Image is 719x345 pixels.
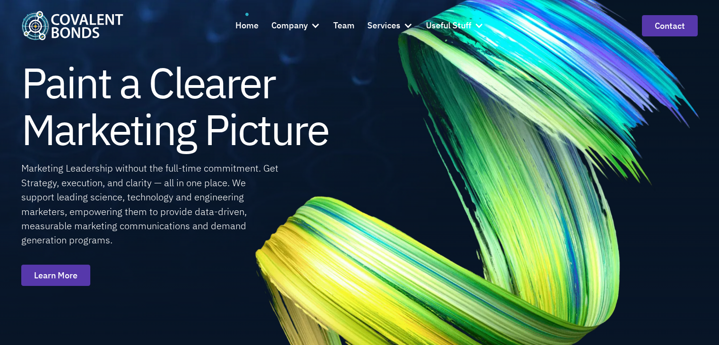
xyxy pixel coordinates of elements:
[21,161,280,247] div: Marketing Leadership without the full-time commitment. Get Strategy, execution, and clarity — all...
[21,265,90,286] a: Learn More
[642,15,698,36] a: contact
[333,19,355,33] div: Team
[426,13,484,38] div: Useful Stuff
[21,59,329,153] h1: Paint a Clearer Marketing Picture
[21,11,123,40] a: home
[426,19,471,33] div: Useful Stuff
[367,13,413,38] div: Services
[235,13,259,38] a: Home
[333,13,355,38] a: Team
[271,19,308,33] div: Company
[21,11,123,40] img: Covalent Bonds White / Teal Logo
[271,13,321,38] div: Company
[367,19,400,33] div: Services
[235,19,259,33] div: Home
